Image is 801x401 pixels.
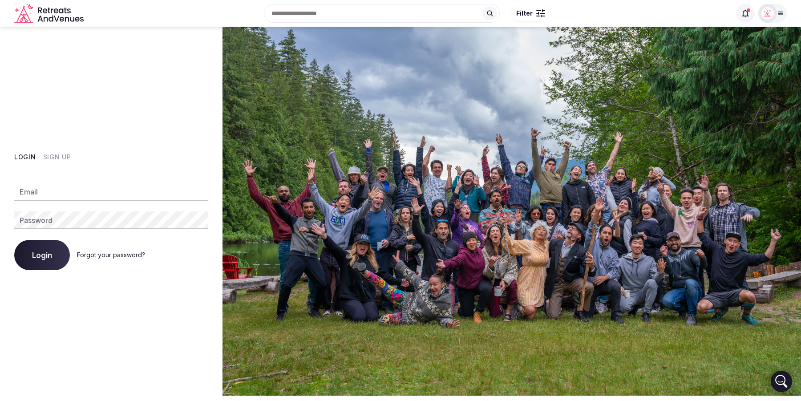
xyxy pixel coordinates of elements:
button: Filter [510,5,551,22]
button: Login [14,240,70,270]
div: Open Intercom Messenger [771,371,792,392]
img: My Account Background [222,27,801,396]
svg: Retreats and Venues company logo [14,4,85,24]
a: Visit the homepage [14,4,85,24]
a: Forgot your password? [77,251,145,259]
img: Matt Grant Oakes [761,7,774,20]
span: Login [32,251,52,259]
button: Sign Up [43,153,71,162]
button: Login [14,153,36,162]
span: Filter [516,9,533,18]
